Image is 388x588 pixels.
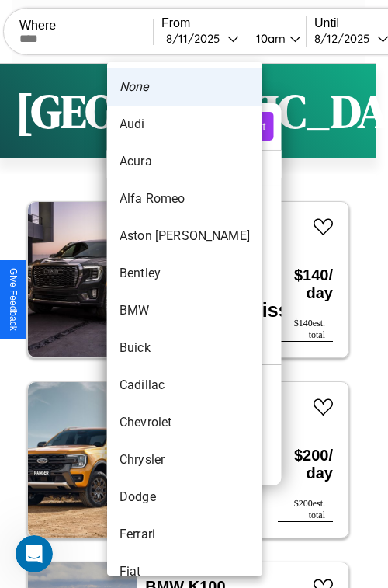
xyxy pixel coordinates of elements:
li: Acura [107,143,262,180]
li: Cadillac [107,367,262,404]
li: Dodge [107,478,262,516]
li: Audi [107,106,262,143]
li: Alfa Romeo [107,180,262,217]
div: Give Feedback [8,268,19,331]
li: Aston [PERSON_NAME] [107,217,262,255]
li: Chevrolet [107,404,262,441]
em: None [120,78,149,96]
li: Chrysler [107,441,262,478]
li: Buick [107,329,262,367]
iframe: Intercom live chat [16,535,53,572]
li: Bentley [107,255,262,292]
li: BMW [107,292,262,329]
li: Ferrari [107,516,262,553]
